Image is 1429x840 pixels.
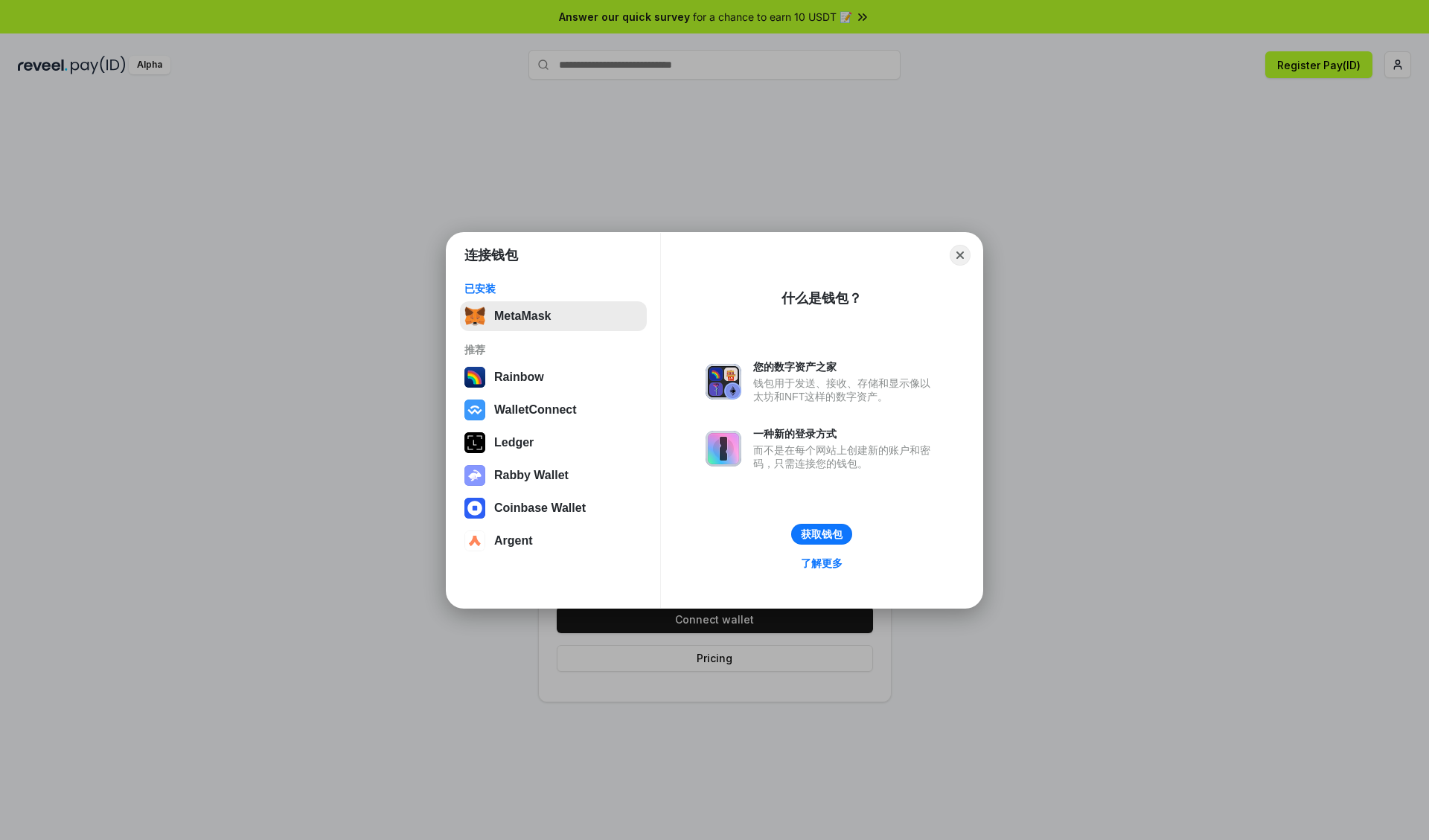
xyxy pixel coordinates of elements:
[460,395,647,425] button: WalletConnect
[464,246,518,264] h1: 连接钱包
[460,362,647,392] button: Rainbow
[494,436,534,449] div: Ledger
[494,501,586,515] div: Coinbase Wallet
[494,534,533,548] div: Argent
[494,371,544,384] div: Rainbow
[464,432,485,453] img: svg+xml,%3Csvg%20xmlns%3D%22http%3A%2F%2Fwww.w3.org%2F2000%2Fsvg%22%20width%3D%2228%22%20height%3...
[706,364,741,400] img: svg+xml,%3Csvg%20xmlns%3D%22http%3A%2F%2Fwww.w3.org%2F2000%2Fsvg%22%20fill%3D%22none%22%20viewBox...
[464,498,485,519] img: svg+xml,%3Csvg%20width%3D%2228%22%20height%3D%2228%22%20viewBox%3D%220%200%2028%2028%22%20fill%3D...
[464,465,485,486] img: svg+xml,%3Csvg%20xmlns%3D%22http%3A%2F%2Fwww.w3.org%2F2000%2Fsvg%22%20fill%3D%22none%22%20viewBox...
[464,367,485,388] img: svg+xml,%3Csvg%20width%3D%22120%22%20height%3D%22120%22%20viewBox%3D%220%200%20120%20120%22%20fil...
[753,360,938,373] div: 您的数字资产之家
[792,554,851,573] a: 了解更多
[753,427,938,440] div: 一种新的登录方式
[801,528,843,541] div: 获取钱包
[464,306,485,327] img: svg+xml,%3Csvg%20fill%3D%22none%22%20height%3D%2233%22%20viewBox%3D%220%200%2035%2033%22%20width%...
[494,310,551,323] div: MetaMask
[494,469,569,482] div: Rabby Wallet
[801,557,843,570] div: 了解更多
[950,245,971,266] button: Close
[781,289,862,307] div: 什么是钱包？
[494,403,577,417] div: WalletConnect
[706,431,741,467] img: svg+xml,%3Csvg%20xmlns%3D%22http%3A%2F%2Fwww.w3.org%2F2000%2Fsvg%22%20fill%3D%22none%22%20viewBox...
[460,301,647,331] button: MetaMask
[460,493,647,523] button: Coinbase Wallet
[464,530,485,551] img: svg+xml,%3Csvg%20width%3D%2228%22%20height%3D%2228%22%20viewBox%3D%220%200%2028%2028%22%20fill%3D...
[464,282,642,295] div: 已安装
[460,461,647,490] button: Rabby Wallet
[464,400,485,420] img: svg+xml,%3Csvg%20width%3D%2228%22%20height%3D%2228%22%20viewBox%3D%220%200%2028%2028%22%20fill%3D...
[791,524,852,545] button: 获取钱包
[753,376,938,403] div: 钱包用于发送、接收、存储和显示像以太坊和NFT这样的数字资产。
[464,343,642,356] div: 推荐
[460,428,647,458] button: Ledger
[460,526,647,556] button: Argent
[753,443,938,470] div: 而不是在每个网站上创建新的账户和密码，只需连接您的钱包。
